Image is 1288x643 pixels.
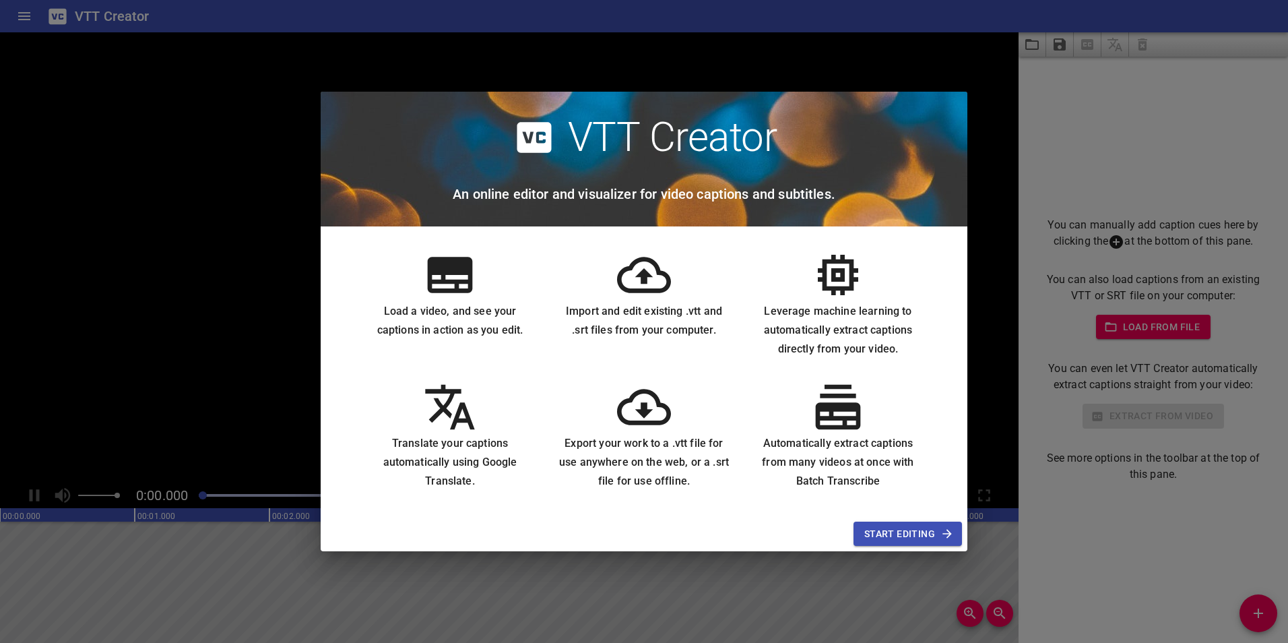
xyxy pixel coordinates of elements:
h6: Import and edit existing .vtt and .srt files from your computer. [558,302,730,340]
span: Start Editing [864,526,951,543]
h6: Load a video, and see your captions in action as you edit. [364,302,536,340]
button: Start Editing [854,522,962,547]
h6: Translate your captions automatically using Google Translate. [364,434,536,491]
h6: Leverage machine learning to automatically extract captions directly from your video. [752,302,924,359]
h2: VTT Creator [568,113,777,162]
h6: Export your work to a .vtt file for use anywhere on the web, or a .srt file for use offline. [558,434,730,491]
h6: Automatically extract captions from many videos at once with Batch Transcribe [752,434,924,491]
h6: An online editor and visualizer for video captions and subtitles. [453,183,835,205]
